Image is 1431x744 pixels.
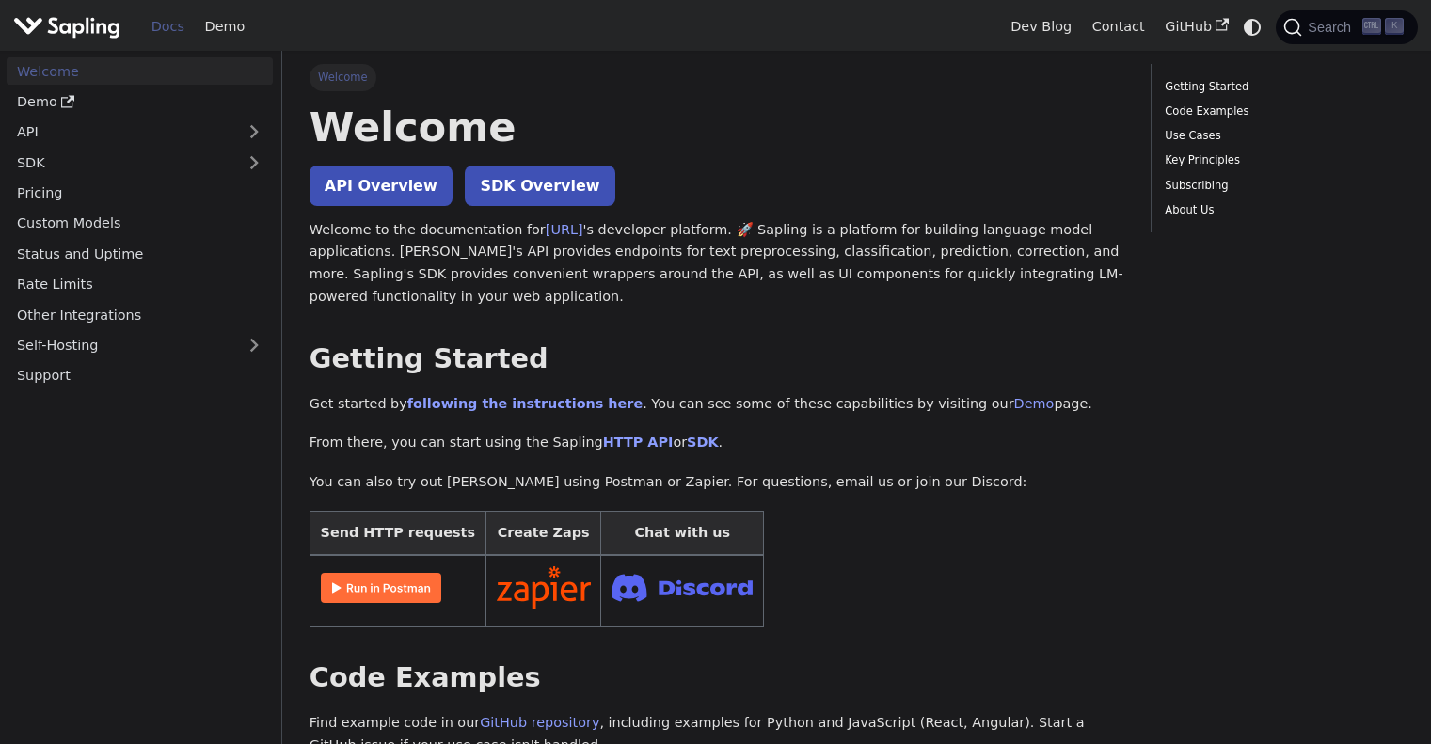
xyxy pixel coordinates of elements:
a: API Overview [310,166,453,206]
a: Getting Started [1165,78,1397,96]
button: Expand sidebar category 'API' [235,119,273,146]
h2: Code Examples [310,661,1123,695]
a: SDK Overview [465,166,614,206]
p: From there, you can start using the Sapling or . [310,432,1123,454]
a: API [7,119,235,146]
p: Welcome to the documentation for 's developer platform. 🚀 Sapling is a platform for building lang... [310,219,1123,309]
img: Sapling.ai [13,13,120,40]
a: SDK [7,149,235,176]
a: Demo [195,12,255,41]
p: Get started by . You can see some of these capabilities by visiting our page. [310,393,1123,416]
button: Search (Ctrl+K) [1276,10,1417,44]
a: Support [7,362,273,389]
img: Connect in Zapier [497,566,591,609]
a: Use Cases [1165,127,1397,145]
span: Welcome [310,64,376,90]
button: Expand sidebar category 'SDK' [235,149,273,176]
h1: Welcome [310,102,1123,152]
a: Dev Blog [1000,12,1081,41]
img: Run in Postman [321,573,441,603]
th: Send HTTP requests [310,511,485,555]
a: Demo [1014,396,1055,411]
a: Docs [141,12,195,41]
a: Status and Uptime [7,240,273,267]
a: [URL] [546,222,583,237]
kbd: K [1385,18,1404,35]
button: Switch between dark and light mode (currently system mode) [1239,13,1266,40]
span: Search [1302,20,1362,35]
h2: Getting Started [310,342,1123,376]
th: Create Zaps [485,511,601,555]
a: Welcome [7,57,273,85]
a: SDK [687,435,718,450]
a: GitHub [1154,12,1238,41]
p: You can also try out [PERSON_NAME] using Postman or Zapier. For questions, email us or join our D... [310,471,1123,494]
a: Demo [7,88,273,116]
th: Chat with us [601,511,764,555]
a: Pricing [7,180,273,207]
a: Custom Models [7,210,273,237]
a: Self-Hosting [7,332,273,359]
a: Key Principles [1165,151,1397,169]
nav: Breadcrumbs [310,64,1123,90]
a: Contact [1082,12,1155,41]
a: Code Examples [1165,103,1397,120]
a: following the instructions here [407,396,643,411]
a: GitHub repository [480,715,599,730]
a: HTTP API [603,435,674,450]
img: Join Discord [612,568,753,607]
a: Subscribing [1165,177,1397,195]
a: About Us [1165,201,1397,219]
a: Other Integrations [7,301,273,328]
a: Sapling.ai [13,13,127,40]
a: Rate Limits [7,271,273,298]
